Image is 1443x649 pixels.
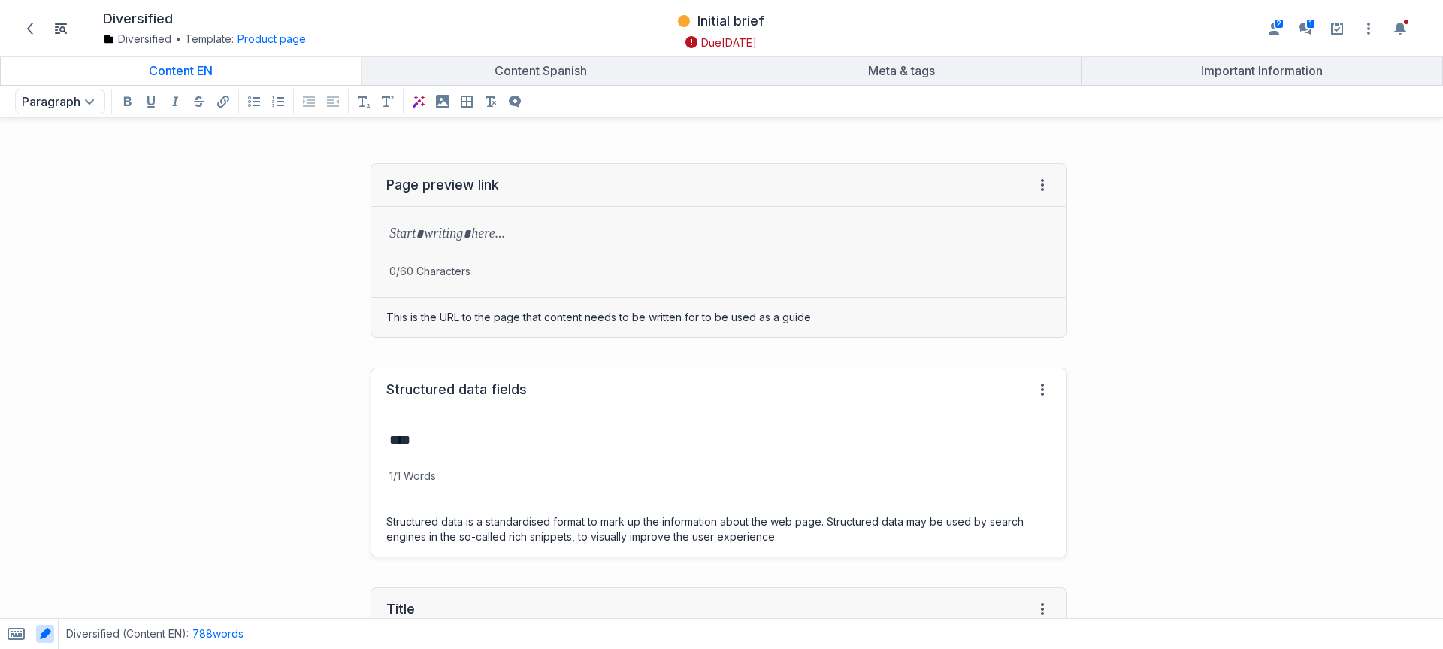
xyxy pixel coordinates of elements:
p: 0/60 Characters [371,264,1066,279]
button: Toggle AI highlighting in content [36,625,54,643]
p: 1/1 Words [371,469,1066,484]
div: Title [386,600,415,618]
span: Field menu [1033,381,1051,399]
button: Enable the commenting sidebar [1293,17,1317,41]
div: Important Information [1088,63,1437,78]
span: 788 words [192,627,244,640]
div: Structured data fields [386,381,527,399]
span: [DATE] [721,35,757,50]
button: Toggle the notification sidebar [1388,17,1412,41]
button: Toggle Item List [49,17,73,41]
span: Due [701,36,757,49]
span: Diversified (Content EN) : [66,626,189,641]
button: Product page [237,32,306,47]
span: 2 [1274,18,1284,29]
div: Initial briefDue[DATE] [492,8,951,49]
h1: Diversified [103,11,173,28]
a: Content Spanish [362,56,721,85]
div: Meta & tags [728,63,1075,78]
span: 1 [1305,18,1316,29]
span: • [175,32,181,47]
span: Field menu [1033,176,1051,194]
button: Due[DATE] [685,35,757,50]
a: Meta & tags [721,56,1081,85]
a: Setup guide [1325,17,1349,41]
div: Structured data is a standardised format to mark up the information about the web page. Structure... [371,502,1066,557]
button: Enable the assignees sidebar [1262,17,1286,41]
a: Diversified [103,32,171,47]
span: Field menu [1033,600,1051,618]
div: Content Spanish [368,63,715,78]
button: Initial brief [676,8,767,35]
div: Content EN [7,63,355,78]
span: Toggle AI highlighting in content [32,619,58,649]
div: Product page [234,32,306,47]
a: Important Information [1082,56,1443,85]
div: Template: [103,32,476,47]
div: This is the URL to the page that content needs to be written for to be used as a guide. [371,298,1066,337]
h3: Initial brief [697,12,764,30]
a: Content EN [1,56,361,85]
button: Paragraph [15,89,105,114]
div: Paragraph [12,86,108,117]
button: 788words [192,626,244,641]
a: Back [17,16,43,41]
div: Page preview link [386,176,499,194]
